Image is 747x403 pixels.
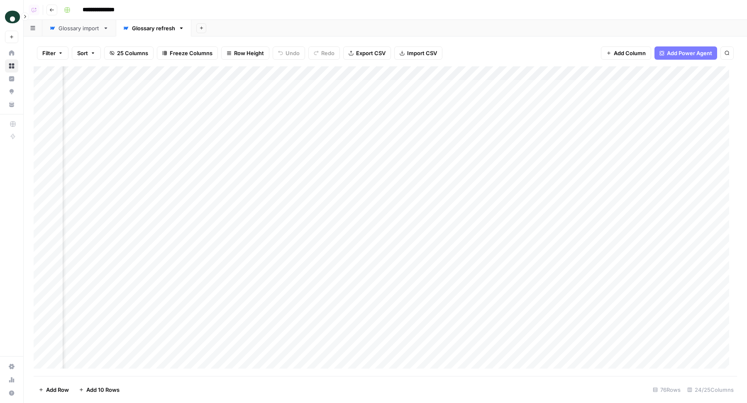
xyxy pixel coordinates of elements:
[74,383,124,396] button: Add 10 Rows
[59,24,100,32] div: Glossary import
[356,49,386,57] span: Export CSV
[343,46,391,60] button: Export CSV
[170,49,212,57] span: Freeze Columns
[684,383,737,396] div: 24/25 Columns
[654,46,717,60] button: Add Power Agent
[286,49,300,57] span: Undo
[37,46,68,60] button: Filter
[5,98,18,111] a: Your Data
[667,49,712,57] span: Add Power Agent
[77,49,88,57] span: Sort
[5,373,18,386] a: Usage
[86,386,120,394] span: Add 10 Rows
[42,49,56,57] span: Filter
[221,46,269,60] button: Row Height
[5,85,18,98] a: Opportunities
[157,46,218,60] button: Freeze Columns
[614,49,646,57] span: Add Column
[116,20,191,36] a: Glossary refresh
[407,49,437,57] span: Import CSV
[5,386,18,400] button: Help + Support
[5,7,18,27] button: Workspace: Oyster
[34,383,74,396] button: Add Row
[5,72,18,85] a: Insights
[5,59,18,73] a: Browse
[72,46,101,60] button: Sort
[132,24,175,32] div: Glossary refresh
[273,46,305,60] button: Undo
[308,46,340,60] button: Redo
[321,49,334,57] span: Redo
[104,46,154,60] button: 25 Columns
[234,49,264,57] span: Row Height
[394,46,442,60] button: Import CSV
[5,10,20,24] img: Oyster Logo
[649,383,684,396] div: 76 Rows
[601,46,651,60] button: Add Column
[42,20,116,36] a: Glossary import
[46,386,69,394] span: Add Row
[5,360,18,373] a: Settings
[117,49,148,57] span: 25 Columns
[5,46,18,60] a: Home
